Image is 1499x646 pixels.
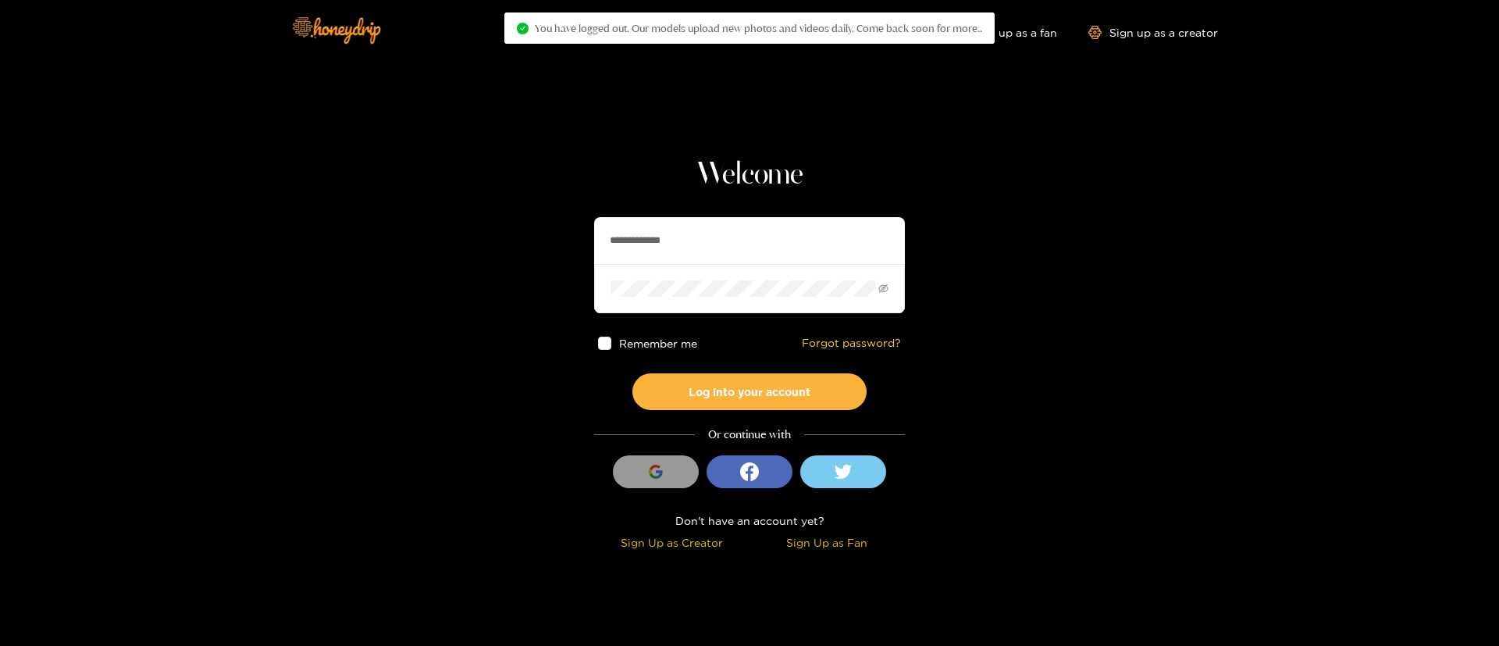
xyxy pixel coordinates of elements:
h1: Welcome [594,156,905,194]
a: Sign up as a creator [1088,26,1218,39]
button: Log into your account [632,373,867,410]
div: Don't have an account yet? [594,512,905,530]
span: check-circle [517,23,529,34]
a: Forgot password? [802,337,901,350]
a: Sign up as a fan [950,26,1057,39]
div: Sign Up as Creator [598,534,746,551]
div: Or continue with [594,426,905,444]
span: You have logged out. Our models upload new photos and videos daily. Come back soon for more.. [535,22,982,34]
span: eye-invisible [878,284,888,294]
div: Sign Up as Fan [753,534,901,551]
span: Remember me [619,337,697,349]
